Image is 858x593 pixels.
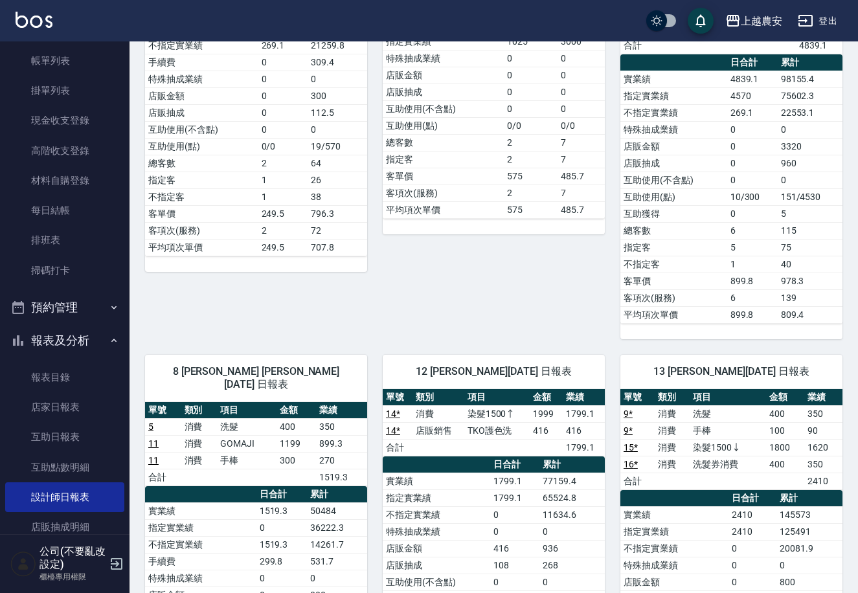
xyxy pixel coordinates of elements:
[620,273,727,289] td: 客單價
[308,121,367,138] td: 0
[277,418,316,435] td: 400
[5,392,124,422] a: 店家日報表
[539,523,605,540] td: 0
[727,256,778,273] td: 1
[5,256,124,285] a: 掃碼打卡
[5,46,124,76] a: 帳單列表
[5,363,124,392] a: 報表目錄
[145,87,258,104] td: 店販金額
[258,172,308,188] td: 1
[490,473,539,489] td: 1799.1
[383,84,504,100] td: 店販抽成
[383,473,490,489] td: 實業績
[5,422,124,452] a: 互助日報表
[145,172,258,188] td: 指定客
[558,33,605,50] td: 3000
[727,188,778,205] td: 10/300
[258,121,308,138] td: 0
[412,389,464,406] th: 類別
[383,134,504,151] td: 總客數
[804,439,842,456] td: 1620
[308,155,367,172] td: 64
[161,365,352,391] span: 8 [PERSON_NAME] [PERSON_NAME] [DATE] 日報表
[563,405,605,422] td: 1799.1
[308,87,367,104] td: 300
[727,121,778,138] td: 0
[5,166,124,196] a: 材料自購登錄
[728,540,776,557] td: 0
[5,225,124,255] a: 排班表
[181,452,218,469] td: 消費
[776,506,842,523] td: 145573
[558,117,605,134] td: 0/0
[776,540,842,557] td: 20081.9
[258,54,308,71] td: 0
[258,104,308,121] td: 0
[277,402,316,419] th: 金額
[727,138,778,155] td: 0
[778,222,842,239] td: 115
[308,239,367,256] td: 707.8
[728,574,776,590] td: 0
[793,9,842,33] button: 登出
[145,402,367,486] table: a dense table
[620,172,727,188] td: 互助使用(不含點)
[145,553,256,570] td: 手續費
[308,188,367,205] td: 38
[766,405,804,422] td: 400
[277,435,316,452] td: 1199
[5,106,124,135] a: 現金收支登錄
[40,545,106,571] h5: 公司(不要亂改設定)
[504,168,558,185] td: 575
[307,502,367,519] td: 50484
[383,506,490,523] td: 不指定實業績
[620,54,842,324] table: a dense table
[620,71,727,87] td: 實業績
[620,389,842,490] table: a dense table
[145,205,258,222] td: 客單價
[804,389,842,406] th: 業績
[530,389,563,406] th: 金額
[258,222,308,239] td: 2
[530,422,563,439] td: 416
[655,422,689,439] td: 消費
[620,37,653,54] td: 合計
[383,117,504,134] td: 互助使用(點)
[307,553,367,570] td: 531.7
[145,138,258,155] td: 互助使用(點)
[558,185,605,201] td: 7
[504,151,558,168] td: 2
[504,185,558,201] td: 2
[558,201,605,218] td: 485.7
[727,273,778,289] td: 899.8
[464,389,530,406] th: 項目
[620,306,727,323] td: 平均項次單價
[145,502,256,519] td: 實業績
[145,536,256,553] td: 不指定實業績
[504,33,558,50] td: 1025
[398,365,589,378] span: 12 [PERSON_NAME][DATE] 日報表
[307,570,367,587] td: 0
[145,239,258,256] td: 平均項次單價
[145,402,181,419] th: 單號
[383,201,504,218] td: 平均項次單價
[181,402,218,419] th: 類別
[308,222,367,239] td: 72
[539,506,605,523] td: 11634.6
[727,306,778,323] td: 899.8
[727,205,778,222] td: 0
[558,67,605,84] td: 0
[620,523,728,540] td: 指定實業績
[766,422,804,439] td: 100
[316,418,367,435] td: 350
[383,50,504,67] td: 特殊抽成業績
[258,205,308,222] td: 249.5
[727,104,778,121] td: 269.1
[778,256,842,273] td: 40
[258,71,308,87] td: 0
[778,205,842,222] td: 5
[10,551,36,577] img: Person
[690,439,766,456] td: 染髮1500↓
[804,422,842,439] td: 90
[383,540,490,557] td: 店販金額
